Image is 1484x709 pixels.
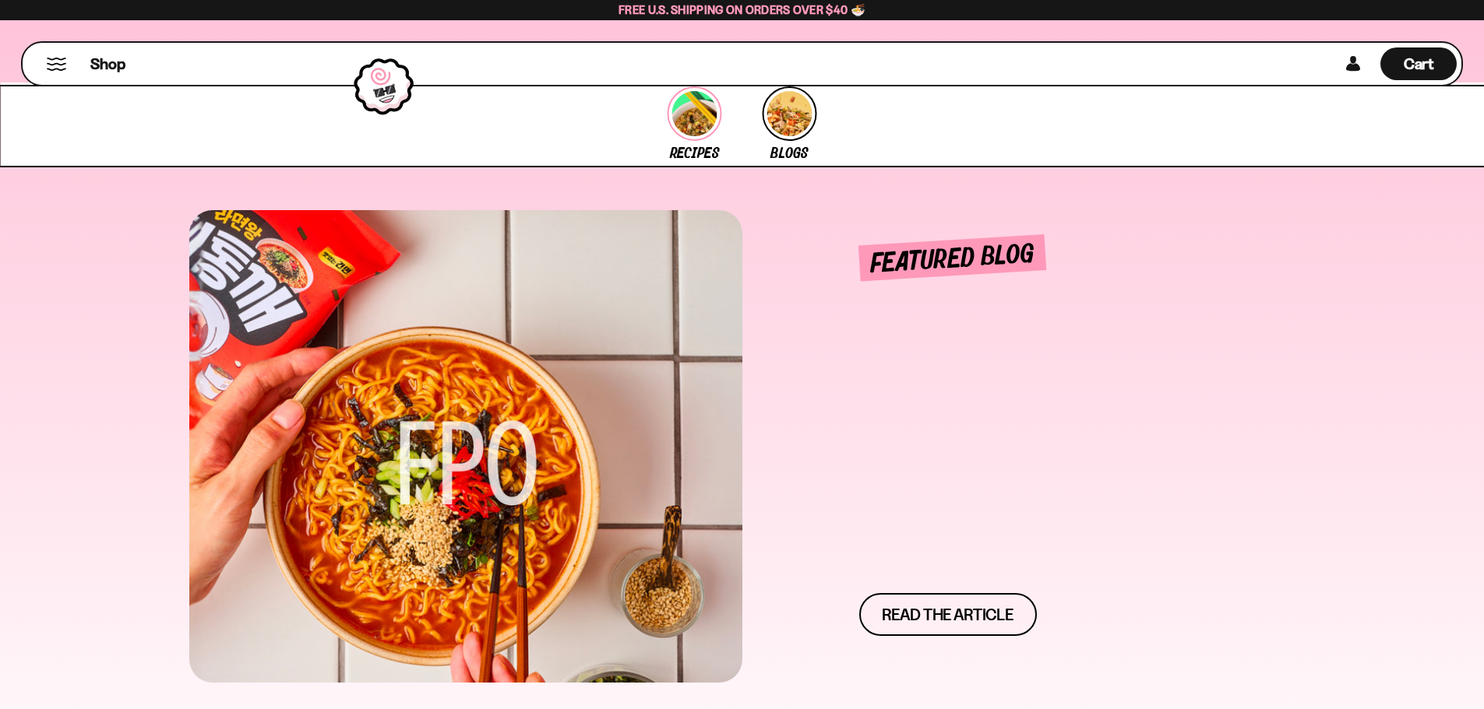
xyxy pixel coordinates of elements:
[770,146,808,162] span: Blogs
[1404,54,1434,73] span: Cart
[762,86,816,162] a: link to Blogs
[858,234,1046,282] span: Featured Blog
[667,86,721,162] a: link to Recipes
[46,58,67,71] button: Mobile Menu Trigger
[619,2,865,17] span: Free U.S. Shipping on Orders over $40 🍜
[90,47,125,80] a: Shop
[859,593,1037,636] a: Read The Article
[1380,43,1457,85] div: Cart
[670,146,720,162] span: Recipes
[90,54,125,75] span: Shop
[882,606,1013,623] span: Read The Article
